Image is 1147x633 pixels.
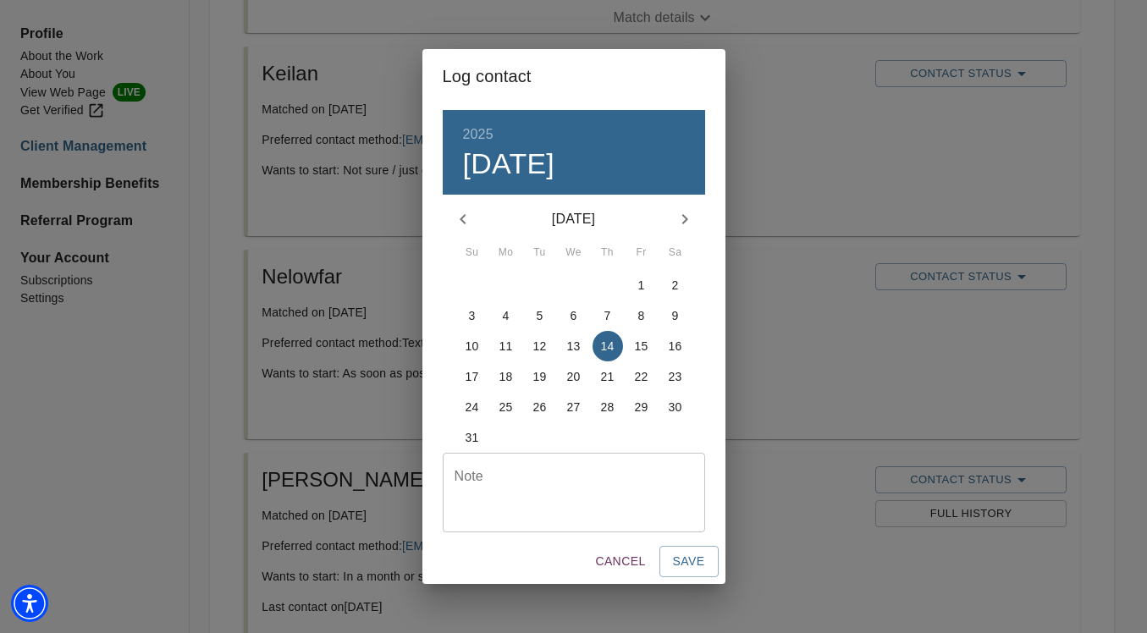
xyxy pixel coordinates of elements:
button: 14 [593,331,623,361]
button: 27 [559,392,589,422]
p: 14 [601,338,615,355]
button: 22 [626,361,657,392]
span: Mo [491,245,521,261]
button: Save [659,546,719,577]
button: 2025 [463,123,494,146]
p: 19 [533,368,547,385]
button: 8 [626,300,657,331]
p: 23 [669,368,682,385]
button: [DATE] [463,146,555,182]
span: Save [673,551,705,572]
span: Th [593,245,623,261]
button: 23 [660,361,691,392]
p: 9 [672,307,679,324]
p: 29 [635,399,648,416]
p: 7 [604,307,611,324]
span: Tu [525,245,555,261]
p: 20 [567,368,581,385]
button: 2 [660,270,691,300]
span: Su [457,245,488,261]
button: 28 [593,392,623,422]
p: 25 [499,399,513,416]
div: Accessibility Menu [11,585,48,622]
p: 31 [466,429,479,446]
p: 2 [672,277,679,294]
p: 13 [567,338,581,355]
button: Cancel [588,546,652,577]
button: 1 [626,270,657,300]
p: 5 [537,307,543,324]
p: 24 [466,399,479,416]
button: 7 [593,300,623,331]
button: 31 [457,422,488,453]
p: 30 [669,399,682,416]
p: 1 [638,277,645,294]
button: 26 [525,392,555,422]
span: Cancel [595,551,645,572]
button: 24 [457,392,488,422]
h2: Log contact [443,63,705,90]
button: 18 [491,361,521,392]
p: 6 [571,307,577,324]
button: 11 [491,331,521,361]
button: 5 [525,300,555,331]
p: 4 [503,307,510,324]
p: 27 [567,399,581,416]
button: 25 [491,392,521,422]
p: 21 [601,368,615,385]
button: 6 [559,300,589,331]
p: 26 [533,399,547,416]
p: 28 [601,399,615,416]
p: 16 [669,338,682,355]
span: Fr [626,245,657,261]
p: 10 [466,338,479,355]
p: 3 [469,307,476,324]
button: 16 [660,331,691,361]
button: 3 [457,300,488,331]
button: 13 [559,331,589,361]
p: 11 [499,338,513,355]
p: 18 [499,368,513,385]
button: 4 [491,300,521,331]
button: 30 [660,392,691,422]
p: 17 [466,368,479,385]
button: 21 [593,361,623,392]
p: 15 [635,338,648,355]
button: 19 [525,361,555,392]
button: 12 [525,331,555,361]
button: 17 [457,361,488,392]
p: 22 [635,368,648,385]
span: We [559,245,589,261]
p: [DATE] [483,209,664,229]
button: 20 [559,361,589,392]
p: 8 [638,307,645,324]
button: 10 [457,331,488,361]
button: 9 [660,300,691,331]
p: 12 [533,338,547,355]
button: 15 [626,331,657,361]
button: 29 [626,392,657,422]
span: Sa [660,245,691,261]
